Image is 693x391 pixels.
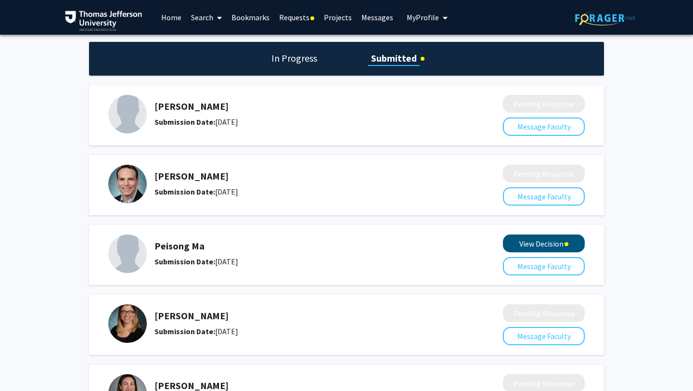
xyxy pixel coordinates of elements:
div: [DATE] [154,326,452,337]
a: Message Faculty [503,261,585,271]
div: [DATE] [154,116,452,128]
a: Message Faculty [503,192,585,201]
h1: In Progress [269,52,320,65]
h5: [PERSON_NAME] [154,310,452,322]
b: Submission Date: [154,117,215,127]
iframe: Chat [7,348,41,384]
button: Pending Response [503,95,585,113]
a: Messages [357,0,398,34]
a: Message Faculty [503,331,585,341]
b: Submission Date: [154,257,215,266]
button: Message Faculty [503,117,585,136]
h5: Peisong Ma [154,240,452,252]
div: [DATE] [154,186,452,197]
a: Message Faculty [503,122,585,131]
a: Home [156,0,186,34]
button: Message Faculty [503,187,585,206]
button: View Decision [503,235,585,252]
a: Bookmarks [227,0,274,34]
b: Submission Date: [154,326,215,336]
img: ForagerOne Logo [575,11,635,26]
img: Profile Picture [108,235,147,273]
a: Projects [319,0,357,34]
img: Profile Picture [108,165,147,203]
a: Search [186,0,227,34]
img: Profile Picture [108,95,147,133]
img: Profile Picture [108,304,147,343]
button: Pending Response [503,304,585,322]
img: Thomas Jefferson University Logo [65,11,142,31]
b: Submission Date: [154,187,215,196]
button: Message Faculty [503,257,585,275]
h5: [PERSON_NAME] [154,101,452,112]
h5: [PERSON_NAME] [154,170,452,182]
button: Pending Response [503,165,585,182]
div: [DATE] [154,256,452,267]
a: Requests [274,0,319,34]
button: Message Faculty [503,327,585,345]
h1: Submitted [368,52,420,65]
span: My Profile [407,13,439,22]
